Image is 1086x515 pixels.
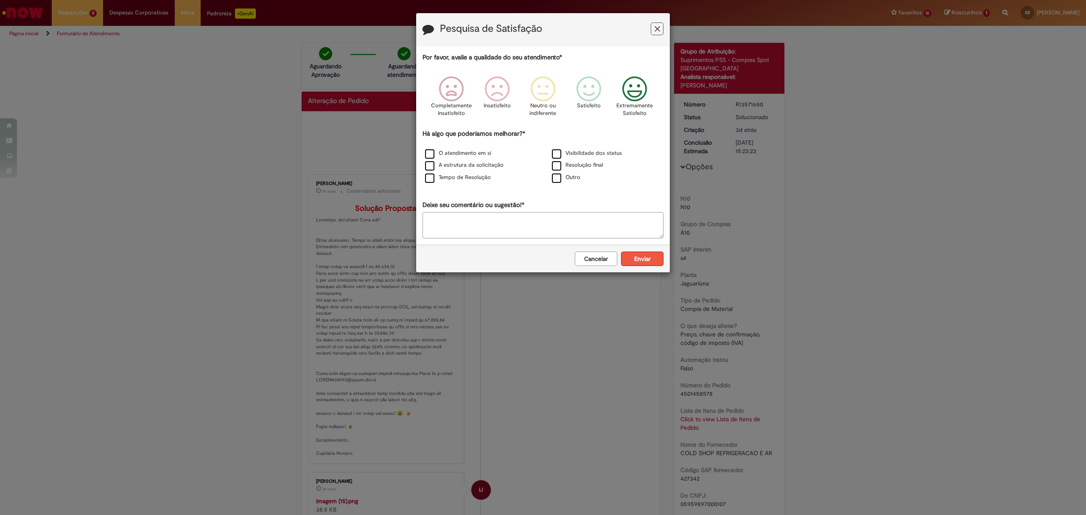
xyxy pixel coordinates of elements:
label: A estrutura da solicitação [425,161,504,169]
p: Completamente Insatisfeito [431,102,472,118]
label: Por favor, avalie a qualidade do seu atendimento* [423,53,562,62]
div: Há algo que poderíamos melhorar?* [423,129,663,184]
div: Extremamente Satisfeito [613,70,656,128]
label: O atendimento em si [425,149,491,157]
p: Insatisfeito [484,102,511,110]
button: Cancelar [575,252,617,266]
p: Satisfeito [577,102,601,110]
label: Tempo de Resolução [425,174,491,182]
label: Pesquisa de Satisfação [440,23,542,34]
label: Visibilidade dos status [552,149,622,157]
p: Neutro ou indiferente [528,102,558,118]
label: Deixe seu comentário ou sugestão!* [423,201,524,210]
label: Resolução final [552,161,603,169]
div: Satisfeito [567,70,610,128]
button: Enviar [621,252,663,266]
label: Outro [552,174,580,182]
div: Completamente Insatisfeito [429,70,473,128]
div: Insatisfeito [476,70,519,128]
div: Neutro ou indiferente [521,70,565,128]
p: Extremamente Satisfeito [616,102,653,118]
